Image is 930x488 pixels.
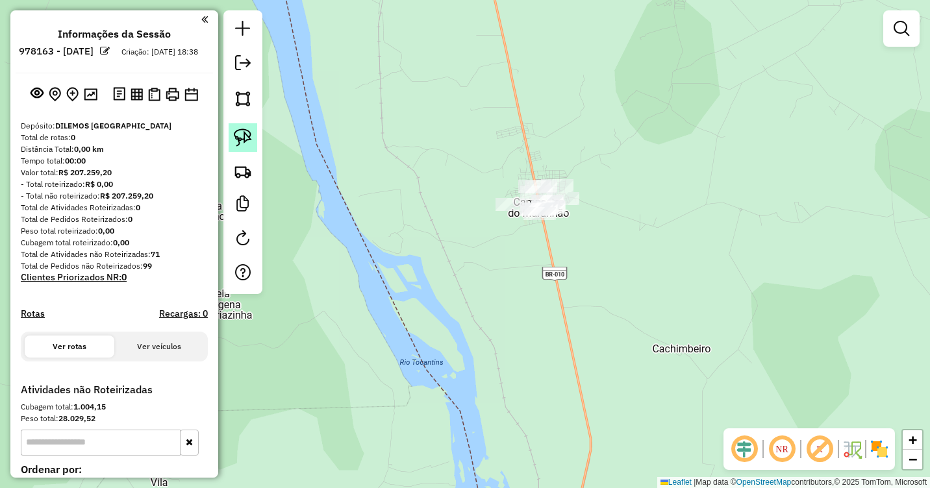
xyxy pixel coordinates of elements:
[21,202,208,213] div: Total de Atividades Roteirizadas:
[128,214,132,224] strong: 0
[230,50,256,79] a: Exportar sessão
[143,261,152,271] strong: 99
[21,272,208,283] h4: Clientes Priorizados NR:
[903,450,922,469] a: Zoom out
[136,202,140,212] strong: 0
[496,198,528,211] div: Atividade não roteirizada - PESQUE PAGUE LAGO VE
[234,128,252,147] img: Selecionar atividades - laço
[525,202,557,215] div: Atividade não roteirizada - MIX ARAUJO
[128,85,145,103] button: Visualizar relatório de Roteirização
[909,432,917,448] span: +
[234,162,252,180] img: Criar rota
[100,191,153,201] strong: R$ 207.259,20
[46,84,64,104] button: Centralizar mapa no depósito ou ponto de apoio
[520,203,553,216] div: Atividade não roteirizada - BAR DO JUNIOR
[151,249,160,259] strong: 71
[58,413,95,423] strong: 28.029,52
[547,192,579,205] div: Atividade não roteirizada - COMERCIAL SILVIO
[85,179,113,189] strong: R$ 0,00
[694,478,696,487] span: |
[21,413,208,424] div: Peso total:
[110,84,128,104] button: Logs desbloquear sessão
[888,16,914,42] a: Exibir filtros
[163,85,182,104] button: Imprimir Rotas
[65,156,86,165] strong: 00:00
[21,155,208,167] div: Tempo total:
[21,461,208,477] label: Ordenar por:
[230,191,256,220] a: Criar modelo
[64,84,81,104] button: Adicionar Atividades
[766,433,798,465] span: Ocultar NR
[21,237,208,249] div: Cubagem total roteirizado:
[903,430,922,450] a: Zoom in
[21,308,45,319] a: Rotas
[909,451,917,467] span: −
[71,132,75,142] strong: 0
[525,180,557,193] div: Atividade não roteirizada - MERCEARIA DO DIVINO
[533,200,565,213] div: Atividade não roteirizada - ADEGA DA NEIDE
[234,90,252,108] img: Selecionar atividades - polígono
[116,46,203,58] div: Criação: [DATE] 18:38
[74,144,104,154] strong: 0,00 km
[533,201,566,214] div: Atividade não roteirizada - mercearia Esther
[657,477,930,488] div: Map data © contributors,© 2025 TomTom, Microsoft
[81,85,100,103] button: Otimizar todas as rotas
[58,28,171,40] h4: Informações da Sessão
[21,225,208,237] div: Peso total roteirizado:
[28,84,46,104] button: Exibir sessão original
[736,478,792,487] a: OpenStreetMap
[518,180,551,193] div: Atividade não roteirizada - RECANTO DO SOL SUPER
[21,132,208,143] div: Total de rotas:
[73,402,106,411] strong: 1.004,15
[21,260,208,272] div: Total de Pedidos não Roteirizados:
[230,225,256,254] a: Reroteirizar Sessão
[201,12,208,27] a: Clique aqui para minimizar o painel
[21,120,208,132] div: Depósito:
[842,439,862,459] img: Fluxo de ruas
[98,226,114,236] strong: 0,00
[804,433,835,465] span: Exibir rótulo
[55,121,171,130] strong: DILEMOS [GEOGRAPHIC_DATA]
[58,167,112,177] strong: R$ 207.259,20
[25,335,114,358] button: Ver rotas
[121,271,127,283] strong: 0
[21,143,208,155] div: Distância Total:
[21,384,208,396] h4: Atividades não Roteirizadas
[100,46,110,56] em: Alterar nome da sessão
[21,213,208,225] div: Total de Pedidos Roteirizados:
[230,16,256,45] a: Nova sessão e pesquisa
[541,179,573,192] div: Atividade não roteirizada - PISEIRO DA ELVIRA
[21,190,208,202] div: - Total não roteirizado:
[21,167,208,178] div: Valor total:
[21,249,208,260] div: Total de Atividades não Roteirizadas:
[159,308,208,319] h4: Recargas: 0
[532,195,564,208] div: Atividade não roteirizada - QUERIDA CASA MERCADI
[182,85,201,104] button: Disponibilidade de veículos
[869,439,890,459] img: Exibir/Ocultar setores
[145,85,163,104] button: Visualizar Romaneio
[19,45,94,57] h6: 978163 - [DATE]
[660,478,692,487] a: Leaflet
[21,401,208,413] div: Cubagem total:
[114,335,204,358] button: Ver veículos
[520,186,553,199] div: Atividade não roteirizada - BAR E LANCHONETE FIM
[21,178,208,190] div: - Total roteirizado:
[729,433,760,465] span: Ocultar deslocamento
[523,207,556,220] div: Atividade não roteirizada - VERGAS BAR
[113,238,129,247] strong: 0,00
[229,157,257,186] a: Criar rota
[531,195,563,208] div: Atividade não roteirizada - DKN SUPERMERCADO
